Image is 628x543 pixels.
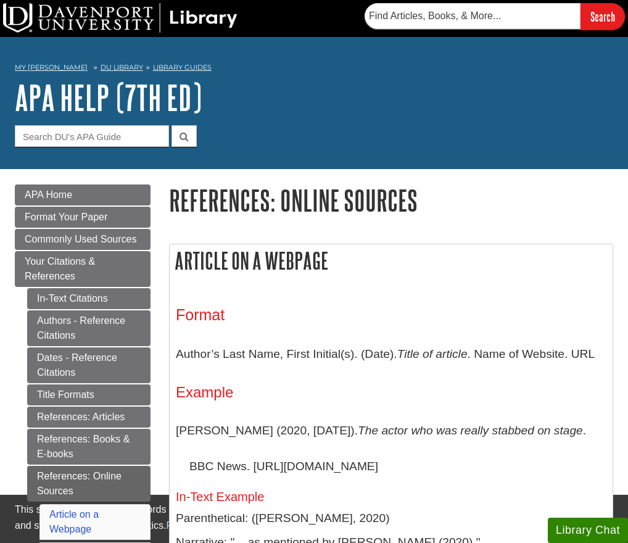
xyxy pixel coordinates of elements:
[548,518,628,543] button: Library Chat
[101,63,143,72] a: DU Library
[358,424,583,437] i: The actor who was really stabbed on stage
[27,429,151,465] a: References: Books & E-books
[15,229,151,250] a: Commonly Used Sources
[25,256,95,281] span: Your Citations & References
[15,59,613,79] nav: breadcrumb
[15,125,169,147] input: Search DU's APA Guide
[27,384,151,405] a: Title Formats
[15,251,151,287] a: Your Citations & References
[169,184,613,216] h1: References: Online Sources
[176,336,606,372] p: Author’s Last Name, First Initial(s). (Date). . Name of Website. URL
[27,288,151,309] a: In-Text Citations
[15,62,88,73] a: My [PERSON_NAME]
[27,310,151,346] a: Authors - Reference Citations
[176,490,606,504] h5: In-Text Example
[27,466,151,502] a: References: Online Sources
[25,212,107,222] span: Format Your Paper
[153,63,212,72] a: Library Guides
[176,510,606,528] p: Parenthetical: ([PERSON_NAME], 2020)
[397,347,468,360] i: Title of article
[580,3,625,30] input: Search
[365,3,625,30] form: Searches DU Library's articles, books, and more
[25,189,72,200] span: APA Home
[176,413,606,484] p: [PERSON_NAME] (2020, [DATE]). . BBC News. [URL][DOMAIN_NAME]
[49,509,99,534] a: Article on a Webpage
[15,184,151,205] a: APA Home
[176,306,606,324] h3: Format
[176,384,606,400] h4: Example
[27,347,151,383] a: Dates - Reference Citations
[365,3,580,29] input: Find Articles, Books, & More...
[27,407,151,428] a: References: Articles
[170,244,613,277] h2: Article on a Webpage
[3,3,238,33] img: DU Library
[15,207,151,228] a: Format Your Paper
[25,234,136,244] span: Commonly Used Sources
[15,78,202,117] a: APA Help (7th Ed)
